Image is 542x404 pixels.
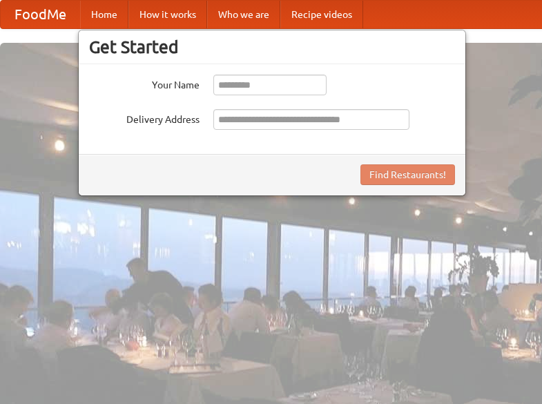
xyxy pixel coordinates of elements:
[89,75,200,92] label: Your Name
[89,37,455,57] h3: Get Started
[80,1,128,28] a: Home
[280,1,363,28] a: Recipe videos
[89,109,200,126] label: Delivery Address
[207,1,280,28] a: Who we are
[1,1,80,28] a: FoodMe
[360,164,455,185] button: Find Restaurants!
[128,1,207,28] a: How it works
